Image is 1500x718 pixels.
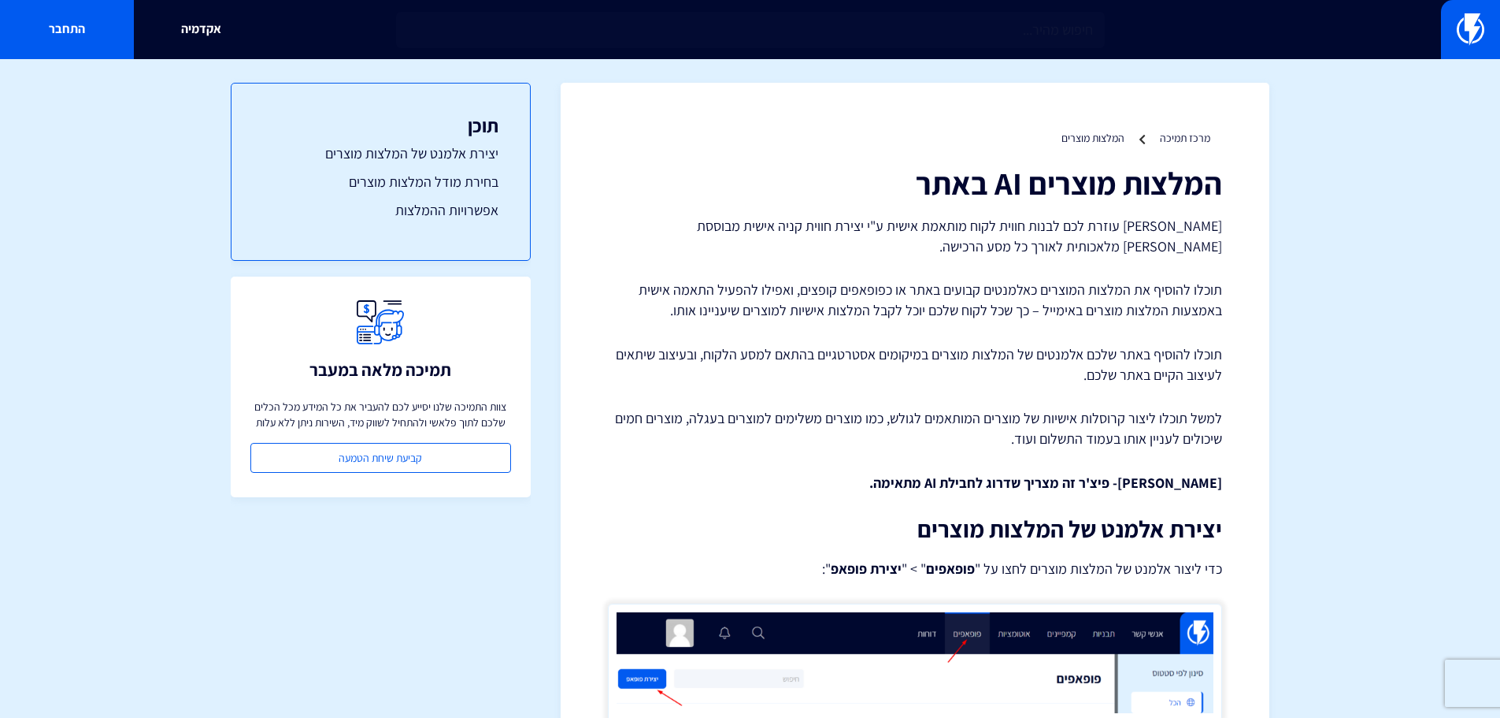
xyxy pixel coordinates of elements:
a: בחירת מודל המלצות מוצרים [263,172,498,192]
p: כדי ליצור אלמנט של המלצות מוצרים לחצו על " " > " ": [608,558,1222,580]
h3: תוכן [263,115,498,136]
p: צוות התמיכה שלנו יסייע לכם להעביר את כל המידע מכל הכלים שלכם לתוך פלאשי ולהתחיל לשווק מיד, השירות... [250,399,511,430]
a: אפשרויות ההמלצות [263,200,498,221]
a: קביעת שיחת הטמעה [250,443,511,473]
a: מרכז תמיכה [1160,131,1210,145]
p: למשל תוכלו ליצור קרוסלות אישיות של מוצרים המותאמים לגולש, כמו מוצרים משלימים למוצרים בעגלה, מוצרי... [608,408,1222,448]
strong: פופאפים [926,560,975,578]
p: [PERSON_NAME] עוזרת לכם לבנות חווית לקוח מותאמת אישית ע"י יצירת חווית קניה אישית מבוססת [PERSON_N... [608,216,1222,256]
strong: יצירת פופאפ [831,560,902,578]
p: תוכלו להוסיף באתר שלכם אלמנטים של המלצות מוצרים במיקומים אסטרטגיים בהתאם למסע הלקוח, ובעיצוב שיתא... [608,344,1222,385]
h1: המלצות מוצרים AI באתר [608,166,1222,200]
input: חיפוש מהיר... [396,12,1105,48]
p: תוכלו להוסיף את המלצות המוצרים כאלמנטים קבועים באתר או כפופאפים קופצים, ואפילו להפעיל התאמה אישית... [608,280,1222,320]
h3: תמיכה מלאה במעבר [309,360,451,379]
a: המלצות מוצרים [1061,131,1124,145]
strong: [PERSON_NAME]- פיצ'ר זה מצריך שדרוג לחבילת AI מתאימה. [869,474,1222,492]
h2: יצירת אלמנט של המלצות מוצרים [608,516,1222,542]
a: יצירת אלמנט של המלצות מוצרים [263,143,498,164]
